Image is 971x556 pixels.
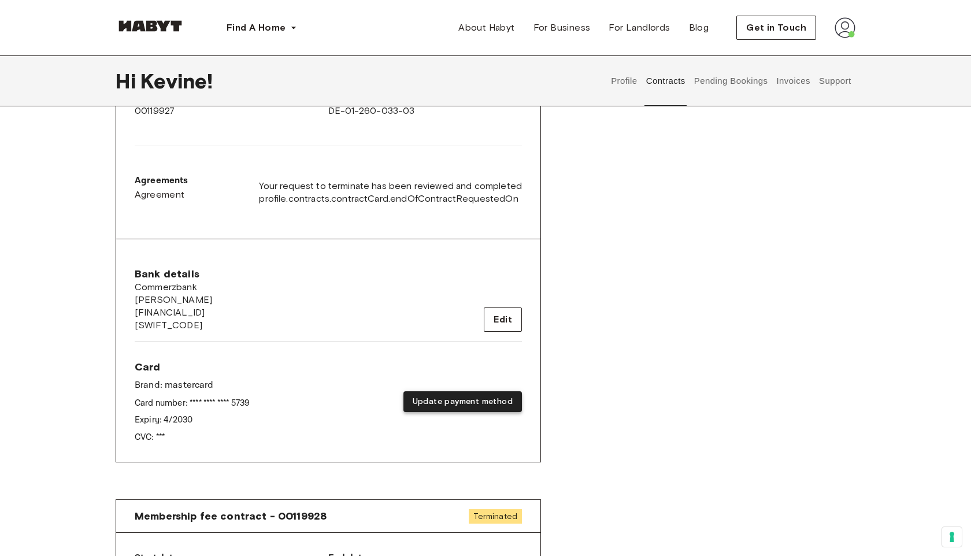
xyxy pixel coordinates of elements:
[135,174,188,188] p: Agreements
[533,21,591,35] span: For Business
[259,180,522,192] span: Your request to terminate has been reviewed and completed
[494,313,512,327] span: Edit
[484,307,522,332] button: Edit
[775,55,811,106] button: Invoices
[607,55,855,106] div: user profile tabs
[817,55,853,106] button: Support
[692,55,769,106] button: Pending Bookings
[135,414,250,426] p: Expiry: 4 / 2030
[116,20,185,32] img: Habyt
[610,55,639,106] button: Profile
[135,306,212,319] span: [FINANCIAL_ID]
[135,379,250,392] p: Brand: mastercard
[403,391,522,413] button: Update payment method
[689,21,709,35] span: Blog
[449,16,524,39] a: About Habyt
[135,509,327,523] span: Membership fee contract - 00119928
[736,16,816,40] button: Get in Touch
[140,69,213,93] span: Kevine !
[135,188,185,202] span: Agreement
[644,55,687,106] button: Contracts
[116,69,140,93] span: Hi
[835,17,855,38] img: avatar
[942,527,962,547] button: Your consent preferences for tracking technologies
[746,21,806,35] span: Get in Touch
[599,16,679,39] a: For Landlords
[135,267,212,281] span: Bank details
[217,16,306,39] button: Find A Home
[259,192,522,205] span: profile.contracts.contractCard.endOfContractRequestedOn
[680,16,718,39] a: Blog
[524,16,600,39] a: For Business
[135,188,188,202] a: Agreement
[458,21,514,35] span: About Habyt
[135,281,212,294] span: Commerzbank
[135,294,212,306] span: [PERSON_NAME]
[135,360,250,374] span: Card
[469,509,522,524] span: Terminated
[135,319,212,332] span: [SWIFT_CODE]
[227,21,286,35] span: Find A Home
[609,21,670,35] span: For Landlords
